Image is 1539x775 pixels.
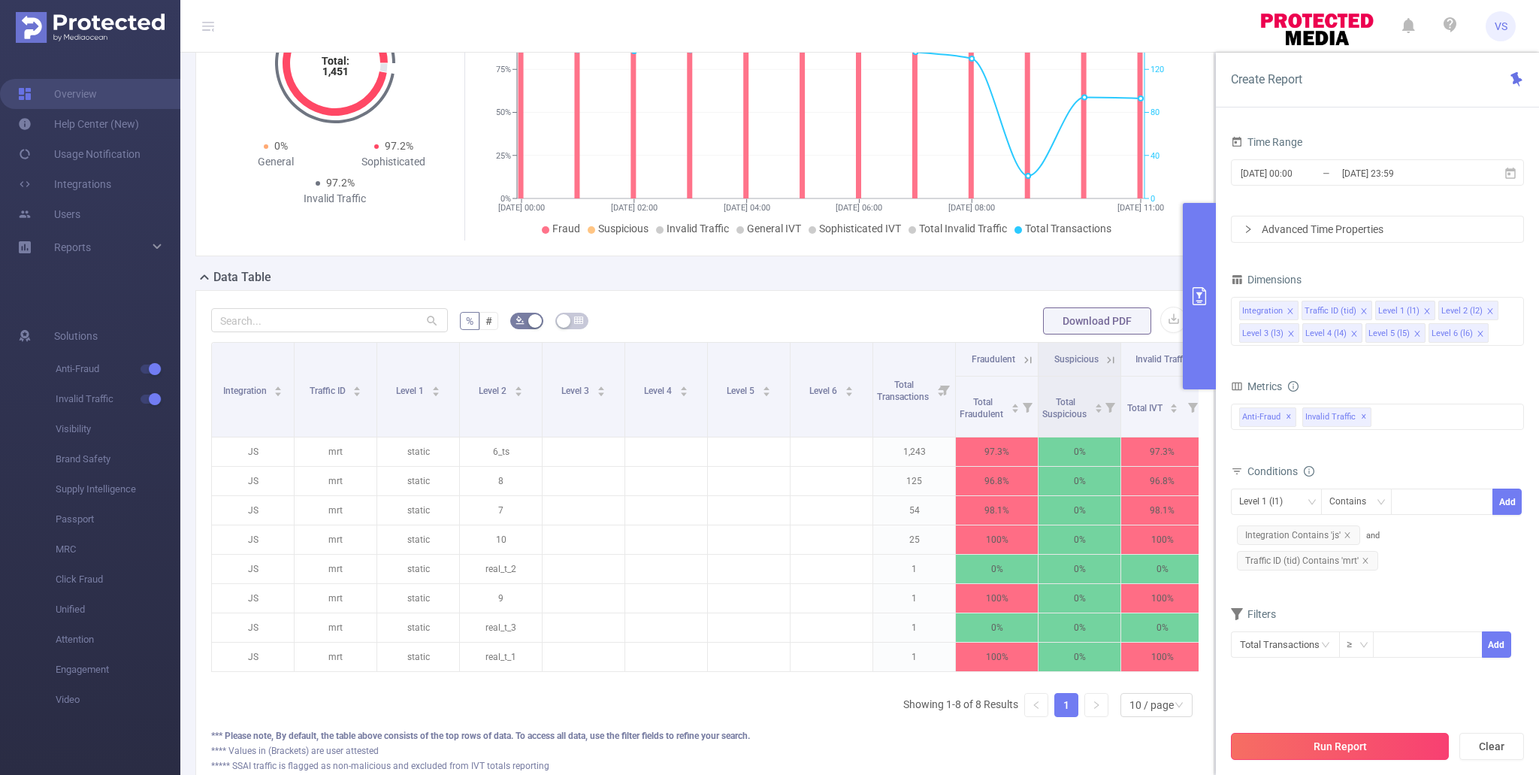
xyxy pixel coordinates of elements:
[1025,223,1111,235] span: Total Transactions
[56,534,180,565] span: MRC
[598,223,649,235] span: Suspicious
[310,386,348,396] span: Traffic ID
[212,643,294,671] p: JS
[1084,693,1108,717] li: Next Page
[1121,555,1203,583] p: 0%
[377,467,459,495] p: static
[1039,613,1120,642] p: 0%
[956,555,1038,583] p: 0%
[56,685,180,715] span: Video
[561,386,591,396] span: Level 3
[295,496,376,525] p: mrt
[223,386,269,396] span: Integration
[1247,465,1314,477] span: Conditions
[295,643,376,671] p: mrt
[1170,401,1178,406] i: icon: caret-up
[217,154,335,170] div: General
[1242,301,1283,321] div: Integration
[352,384,361,393] div: Sort
[1304,466,1314,477] i: icon: info-circle
[1175,701,1184,711] i: icon: down
[1039,437,1120,466] p: 0%
[514,384,522,389] i: icon: caret-up
[460,555,542,583] p: real_t_2
[1150,108,1160,118] tspan: 80
[972,354,1015,365] span: Fraudulent
[956,437,1038,466] p: 97.3%
[679,390,688,395] i: icon: caret-down
[1039,584,1120,613] p: 0%
[385,140,413,152] span: 97.2%
[514,384,523,393] div: Sort
[460,467,542,495] p: 8
[321,55,349,67] tspan: Total:
[1305,301,1356,321] div: Traffic ID (tid)
[1481,631,1510,658] button: Add
[1127,403,1165,413] span: Total IVT
[1011,401,1019,406] i: icon: caret-up
[1117,203,1164,213] tspan: [DATE] 11:00
[1092,701,1101,710] i: icon: right
[295,525,376,554] p: mrt
[956,467,1038,495] p: 96.8%
[1244,225,1253,234] i: icon: right
[211,759,1199,773] div: ***** SSAI traffic is flagged as non-malicious and excluded from IVT totals reporting
[1495,11,1507,41] span: VS
[1231,608,1276,620] span: Filters
[295,555,376,583] p: mrt
[274,390,283,395] i: icon: caret-down
[213,268,271,286] h2: Data Table
[18,79,97,109] a: Overview
[956,525,1038,554] p: 100%
[919,223,1007,235] span: Total Invalid Traffic
[1429,323,1489,343] li: Level 6 (l6)
[960,397,1005,419] span: Total Fraudulent
[1360,307,1368,316] i: icon: close
[1121,525,1203,554] p: 100%
[56,474,180,504] span: Supply Intelligence
[16,12,165,43] img: Protected Media
[1043,307,1151,335] button: Download PDF
[1362,557,1369,565] i: icon: close
[873,643,955,671] p: 1
[431,384,440,393] div: Sort
[1169,401,1178,410] div: Sort
[460,613,542,642] p: real_t_3
[1024,693,1048,717] li: Previous Page
[498,203,545,213] tspan: [DATE] 00:00
[377,555,459,583] p: static
[1231,274,1302,286] span: Dimensions
[211,729,1199,743] div: *** Please note, By default, the table above consists of the top rows of data. To access all data...
[845,390,853,395] i: icon: caret-down
[1032,701,1041,710] i: icon: left
[431,384,440,389] i: icon: caret-up
[1242,324,1284,344] div: Level 3 (l3)
[56,504,180,534] span: Passport
[1477,330,1484,339] i: icon: close
[1286,408,1292,426] span: ✕
[1459,733,1524,760] button: Clear
[873,613,955,642] p: 1
[56,354,180,384] span: Anti-Fraud
[56,625,180,655] span: Attention
[1232,216,1523,242] div: icon: rightAdvanced Time Properties
[1239,489,1293,514] div: Level 1 (l1)
[56,565,180,595] span: Click Fraud
[1135,354,1190,365] span: Invalid Traffic
[1129,694,1174,716] div: 10 / page
[1432,324,1473,344] div: Level 6 (l6)
[514,390,522,395] i: icon: caret-down
[1039,496,1120,525] p: 0%
[1231,733,1449,760] button: Run Report
[377,643,459,671] p: static
[948,203,995,213] tspan: [DATE] 08:00
[1121,613,1203,642] p: 0%
[500,194,511,204] tspan: 0%
[212,467,294,495] p: JS
[809,386,839,396] span: Level 6
[56,595,180,625] span: Unified
[56,444,180,474] span: Brand Safety
[1094,407,1102,411] i: icon: caret-down
[1017,377,1038,437] i: Filter menu
[212,525,294,554] p: JS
